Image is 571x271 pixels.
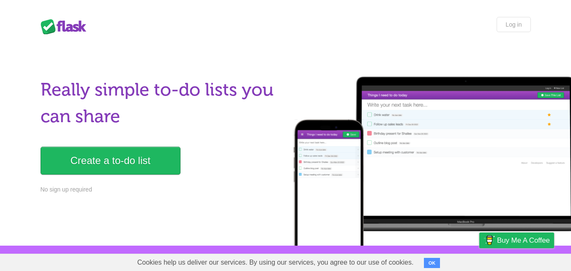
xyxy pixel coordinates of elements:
[41,77,281,130] h1: Really simple to-do lists you can share
[497,17,530,32] a: Log in
[129,254,422,271] span: Cookies help us deliver our services. By using our services, you agree to our use of cookies.
[484,233,495,247] img: Buy me a coffee
[41,147,180,175] a: Create a to-do list
[41,19,91,34] div: Flask Lists
[424,258,440,268] button: OK
[479,233,554,248] a: Buy me a coffee
[497,233,550,248] span: Buy me a coffee
[41,185,281,194] p: No sign up required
